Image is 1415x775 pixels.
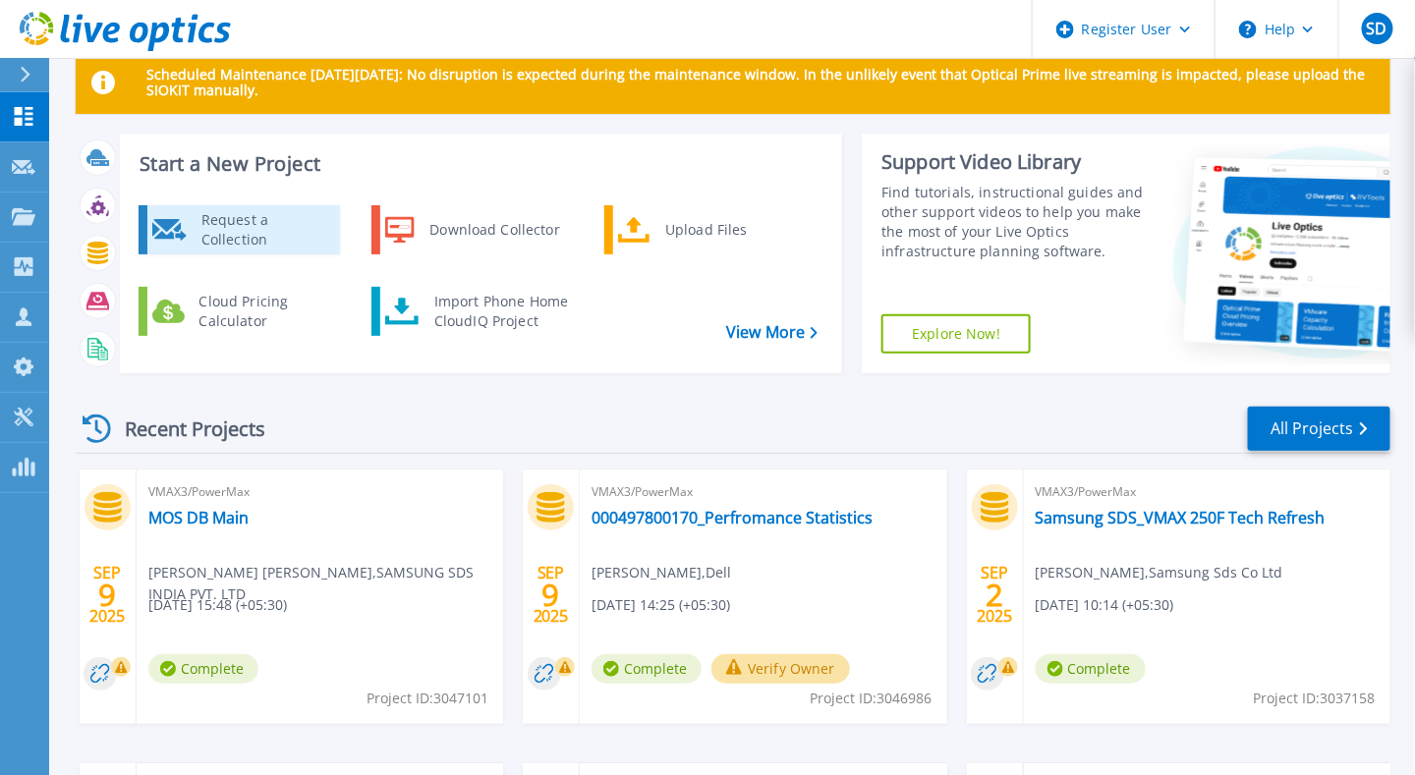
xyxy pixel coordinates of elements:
div: Support Video Library [881,149,1146,175]
a: Cloud Pricing Calculator [139,287,340,336]
div: Download Collector [420,210,568,249]
a: 000497800170_Perfromance Statistics [592,508,873,527]
span: Project ID: 3037158 [1254,688,1376,709]
span: [DATE] 14:25 (+05:30) [592,594,730,616]
div: Import Phone Home CloudIQ Project [424,292,578,331]
a: Samsung SDS_VMAX 250F Tech Refresh [1036,508,1326,527]
span: Project ID: 3046986 [811,688,933,709]
a: Request a Collection [139,205,340,254]
span: 2 [986,586,1003,603]
span: 9 [542,586,560,603]
p: Scheduled Maintenance [DATE][DATE]: No disruption is expected during the maintenance window. In t... [146,67,1375,98]
a: All Projects [1248,407,1390,451]
span: [PERSON_NAME] [PERSON_NAME] , SAMSUNG SDS INDIA PVT. LTD [148,562,503,605]
span: [DATE] 10:14 (+05:30) [1036,594,1174,616]
span: Project ID: 3047101 [367,688,488,709]
span: Complete [592,654,702,684]
h3: Start a New Project [140,153,818,175]
span: Complete [148,654,258,684]
span: VMAX3/PowerMax [148,481,491,503]
a: View More [726,323,818,342]
span: [DATE] 15:48 (+05:30) [148,594,287,616]
span: [PERSON_NAME] , Samsung Sds Co Ltd [1036,562,1283,583]
a: Download Collector [371,205,573,254]
div: Cloud Pricing Calculator [190,292,335,331]
span: [PERSON_NAME] , Dell [592,562,731,583]
a: Explore Now! [881,314,1031,354]
div: Find tutorials, instructional guides and other support videos to help you make the most of your L... [881,183,1146,261]
span: 9 [98,586,116,603]
button: Verify Owner [711,654,850,684]
span: VMAX3/PowerMax [1036,481,1379,503]
div: Request a Collection [192,210,335,249]
span: VMAX3/PowerMax [592,481,934,503]
div: SEP 2025 [976,559,1013,631]
span: Complete [1036,654,1146,684]
div: SEP 2025 [88,559,126,631]
a: Upload Files [604,205,806,254]
div: SEP 2025 [533,559,570,631]
a: MOS DB Main [148,508,249,527]
div: Recent Projects [76,405,292,453]
div: Upload Files [655,210,801,249]
span: SD [1367,21,1387,36]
